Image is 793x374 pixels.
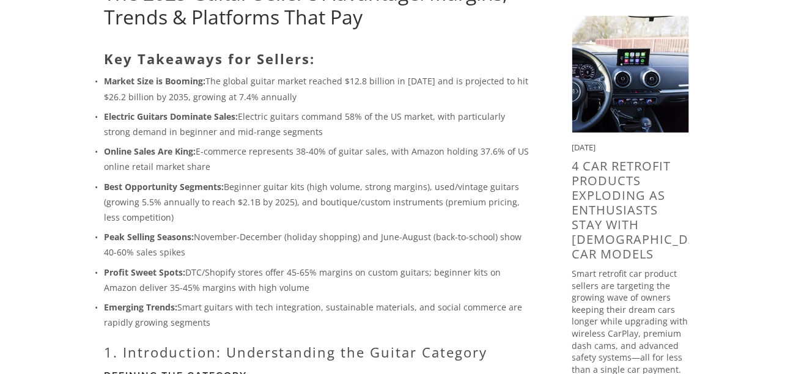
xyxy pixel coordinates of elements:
[105,266,186,278] strong: Profit Sweet Spots:
[105,229,533,260] p: November-December (holiday shopping) and June-August (back-to-school) show 40-60% sales spikes
[105,231,194,243] strong: Peak Selling Seasons:
[105,144,533,174] p: E-commerce represents 38-40% of guitar sales, with Amazon holding 37.6% of US online retail marke...
[105,299,533,330] p: Smart guitars with tech integration, sustainable materials, and social commerce are rapidly growi...
[105,344,533,360] h2: 1. Introduction: Understanding the Guitar Category
[105,145,196,157] strong: Online Sales Are King:
[105,181,224,193] strong: Best Opportunity Segments:
[105,109,533,139] p: Electric guitars command 58% of the US market, with particularly strong demand in beginner and mi...
[572,158,718,262] a: 4 Car Retrofit Products Exploding as Enthusiasts Stay With [DEMOGRAPHIC_DATA] Car Models
[105,73,533,104] p: The global guitar market reached $12.8 billion in [DATE] and is projected to hit $26.2 billion by...
[105,75,206,87] strong: Market Size is Booming:
[105,179,533,226] p: Beginner guitar kits (high volume, strong margins), used/vintage guitars (growing 5.5% annually t...
[105,50,315,68] strong: Key Takeaways for Sellers:
[572,16,689,133] img: 4 Car Retrofit Products Exploding as Enthusiasts Stay With 8+ Year Old Car Models
[572,142,596,153] time: [DATE]
[105,111,238,122] strong: Electric Guitars Dominate Sales:
[105,301,178,313] strong: Emerging Trends:
[105,265,533,295] p: DTC/Shopify stores offer 45-65% margins on custom guitars; beginner kits on Amazon deliver 35-45%...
